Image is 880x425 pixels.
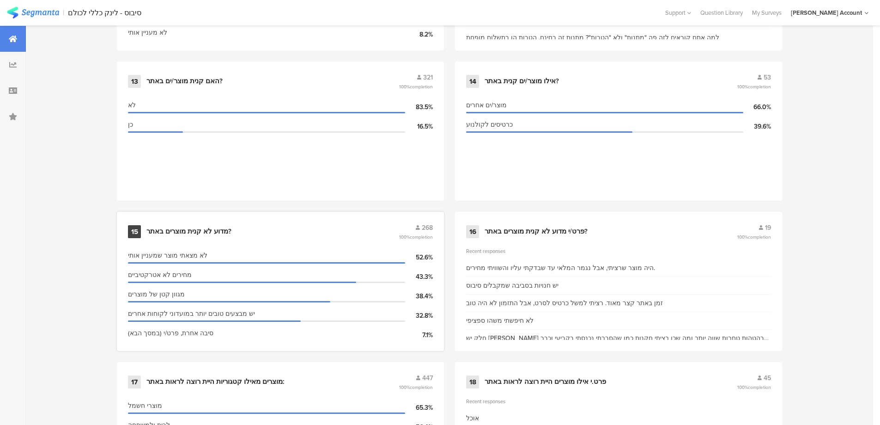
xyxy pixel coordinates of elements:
span: מחירים לא אטרקטיביים [128,270,192,280]
span: 53 [764,73,771,82]
div: 32.8% [405,311,433,320]
div: 16.5% [405,122,433,131]
div: יש חנויות בסביבה שמקבלים סיבוס [466,281,558,290]
div: 43.3% [405,272,433,282]
span: completion [748,234,771,240]
a: Question Library [696,8,747,17]
span: מגוון קטן של מוצרים [128,289,185,299]
div: [PERSON_NAME] Account [791,8,862,17]
div: חלק יש [PERSON_NAME] בהטהות טחרות שווה יותר ומה שכן רציתי חקנות כמו שהסברתי נכנסתי בקביעי וכבר הת... [466,333,771,343]
div: למה אתם קוראים לזה פה "מתנות" ולא "הטבות"? מתנות זה בחינם, הטבות הן בתשלום מופחת [466,33,719,43]
div: 83.5% [405,102,433,112]
span: מוצרי חשמל [128,401,162,411]
span: 100% [399,234,433,240]
span: לא מצאתי מוצר שמעניין אותי [128,251,207,260]
div: זמן באתר קצר מאוד. רציתי למשל כרטיס לסרט, אבל התזמון לא היה טוב [466,298,663,308]
div: 17 [128,376,141,388]
span: 100% [399,83,433,90]
div: פרט.י אילו מוצרים היית רוצה לראות באתר [485,377,606,387]
span: completion [410,234,433,240]
div: מדוע לא קנית מוצרים באתר? [146,227,231,236]
div: היה מוצר שרציתי, אבל נגמר המלאי עד שבדקתי עליו והשוויתי מחירים. [466,263,655,273]
div: 66.0% [743,102,771,112]
div: 13 [128,75,141,88]
div: Recent responses [466,247,771,255]
div: 15 [128,225,141,238]
div: 16 [466,225,479,238]
span: כן [128,120,133,129]
div: אילו מוצר/ים קנית באתר? [485,77,559,86]
div: | [63,7,64,18]
span: 100% [737,234,771,240]
div: 14 [466,75,479,88]
div: 39.6% [743,122,771,131]
div: האם קנית מוצר/ים באתר? [146,77,223,86]
span: 100% [737,83,771,90]
span: 447 [422,373,433,383]
div: מוצרים מאילו קטגוריות היית רוצה לראות באתר: [146,377,285,387]
span: completion [410,83,433,90]
span: 268 [422,223,433,233]
span: completion [410,384,433,391]
div: 65.3% [405,403,433,413]
div: אוכל [466,413,479,423]
div: 8.2% [405,30,433,39]
span: 321 [423,73,433,82]
a: My Surveys [747,8,786,17]
span: completion [748,384,771,391]
span: סיבה אחרת, פרט/י (במסך הבא) [128,328,213,338]
div: Recent responses [466,398,771,405]
span: מוצר/ים אחרים [466,100,507,110]
span: כרטיסים לקולנוע [466,120,513,129]
span: לא מעניין אותי [128,28,167,37]
span: 45 [764,373,771,383]
span: 100% [737,384,771,391]
div: 52.6% [405,253,433,262]
div: לא חיפשתי משהו ספציפי [466,316,534,326]
span: 100% [399,384,433,391]
span: completion [748,83,771,90]
div: 7.1% [405,330,433,340]
img: segmanta logo [7,7,59,18]
div: סיבוס - לינק כללי לכולם [68,8,141,17]
span: יש מבצעים טובים יותר במועדוני לקוחות אחרים [128,309,255,319]
span: לא [128,100,136,110]
div: 38.4% [405,291,433,301]
div: Support [665,6,691,20]
div: 18 [466,376,479,388]
span: 19 [765,223,771,233]
div: פרט/י מדוע לא קנית מוצרים באתר? [485,227,588,236]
